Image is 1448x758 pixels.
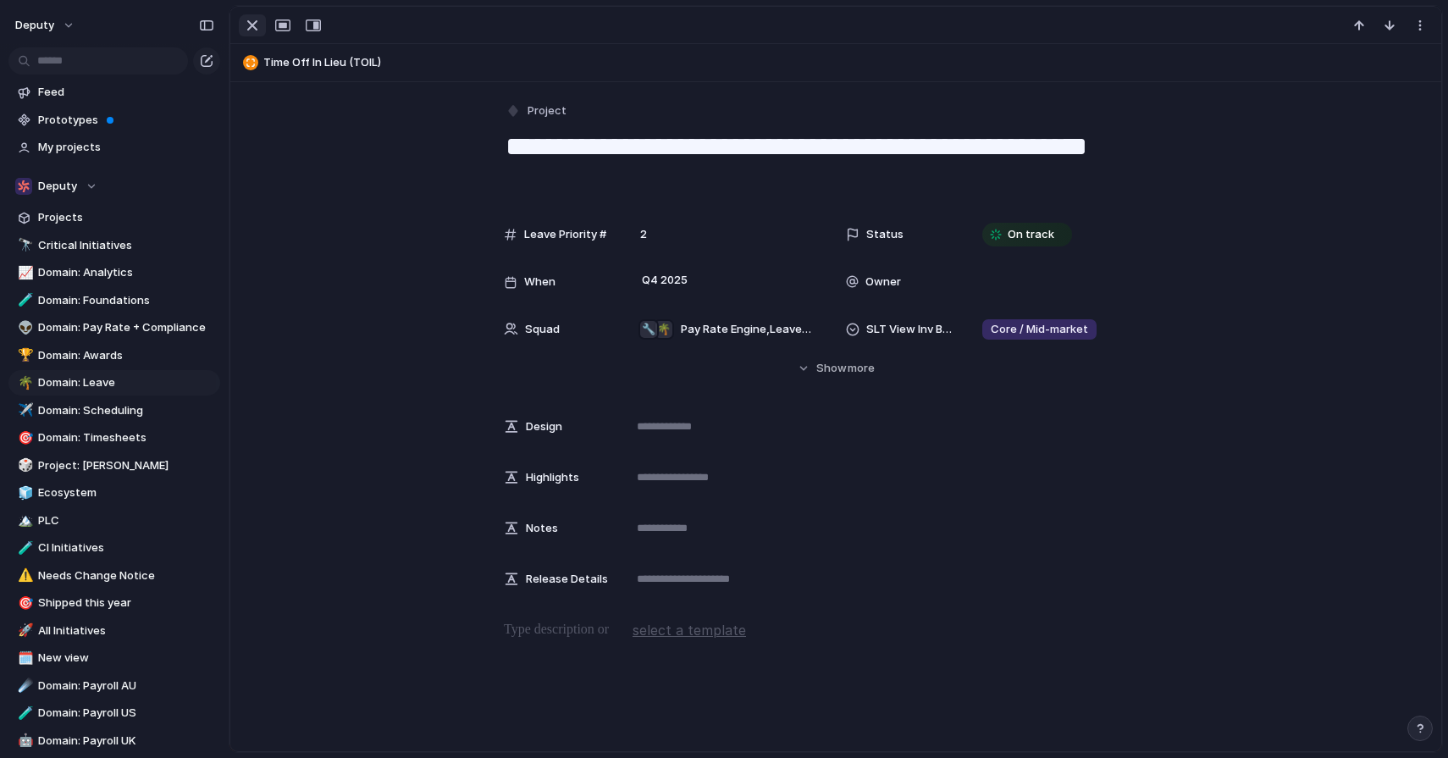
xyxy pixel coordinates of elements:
span: 2 [633,226,654,243]
button: 🌴 [15,374,32,391]
a: 🧪Domain: Foundations [8,288,220,313]
button: ✈️ [15,402,32,419]
button: 👽 [15,319,32,336]
a: Feed [8,80,220,105]
a: ⚠️Needs Change Notice [8,563,220,589]
button: select a template [630,617,749,643]
a: 🎯Domain: Timesheets [8,425,220,451]
div: 🔭 [18,235,30,255]
span: Domain: Pay Rate + Compliance [38,319,214,336]
span: Domain: Scheduling [38,402,214,419]
div: 👽 [18,318,30,338]
a: 🧊Ecosystem [8,480,220,506]
span: Core / Mid-market [991,321,1088,338]
button: 🧪 [15,705,32,722]
a: 🔭Critical Initiatives [8,233,220,258]
div: 🎲 [18,456,30,475]
a: 🤖Domain: Payroll UK [8,728,220,754]
a: 🌴Domain: Leave [8,370,220,396]
span: Notes [526,520,558,537]
button: 📈 [15,264,32,281]
span: Domain: Payroll US [38,705,214,722]
div: 🚀All Initiatives [8,618,220,644]
span: Domain: Analytics [38,264,214,281]
span: Owner [865,274,901,290]
span: Q4 2025 [638,270,692,290]
span: New view [38,650,214,667]
a: Projects [8,205,220,230]
button: 🎯 [15,429,32,446]
button: deputy [8,12,84,39]
div: ⚠️ [18,566,30,585]
span: Needs Change Notice [38,567,214,584]
button: 🗓️ [15,650,32,667]
div: 🗓️ [18,649,30,668]
span: Status [866,226,904,243]
a: 🧪Domain: Payroll US [8,700,220,726]
span: CI Initiatives [38,539,214,556]
button: 🧪 [15,539,32,556]
a: 👽Domain: Pay Rate + Compliance [8,315,220,340]
span: My projects [38,139,214,156]
span: Time Off In Lieu (TOIL) [263,54,1434,71]
div: 🎯Shipped this year [8,590,220,616]
span: Projects [38,209,214,226]
div: 🧊 [18,484,30,503]
a: 📈Domain: Analytics [8,260,220,285]
div: 🔧 [640,321,657,338]
a: 🧪CI Initiatives [8,535,220,561]
span: Prototypes [38,112,214,129]
span: Project [528,102,566,119]
a: My projects [8,135,220,160]
a: ✈️Domain: Scheduling [8,398,220,423]
button: 🔭 [15,237,32,254]
span: Shipped this year [38,595,214,611]
span: Feed [38,84,214,101]
span: On track [1008,226,1054,243]
div: 🤖 [18,731,30,750]
div: ☄️ [18,676,30,695]
span: Domain: Payroll AU [38,678,214,694]
div: 🌴 [655,321,672,338]
span: select a template [633,620,746,640]
span: Domain: Payroll UK [38,733,214,750]
span: deputy [15,17,54,34]
div: 🏆Domain: Awards [8,343,220,368]
div: 🏆 [18,346,30,365]
span: Domain: Awards [38,347,214,364]
button: 🧪 [15,292,32,309]
span: Design [526,418,562,435]
div: 🚀 [18,621,30,640]
div: 📈 [18,263,30,283]
button: ☄️ [15,678,32,694]
div: ☄️Domain: Payroll AU [8,673,220,699]
button: Project [502,99,572,124]
a: 🗓️New view [8,645,220,671]
span: Release Details [526,571,608,588]
button: 🧊 [15,484,32,501]
div: 🌴 [18,373,30,393]
span: Highlights [526,469,579,486]
button: 🤖 [15,733,32,750]
button: 🏆 [15,347,32,364]
a: 🎲Project: [PERSON_NAME] [8,453,220,479]
span: Domain: Foundations [38,292,214,309]
button: Showmore [504,353,1168,384]
span: Deputy [38,178,77,195]
a: Prototypes [8,108,220,133]
span: SLT View Inv Bucket [866,321,954,338]
button: 🎯 [15,595,32,611]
